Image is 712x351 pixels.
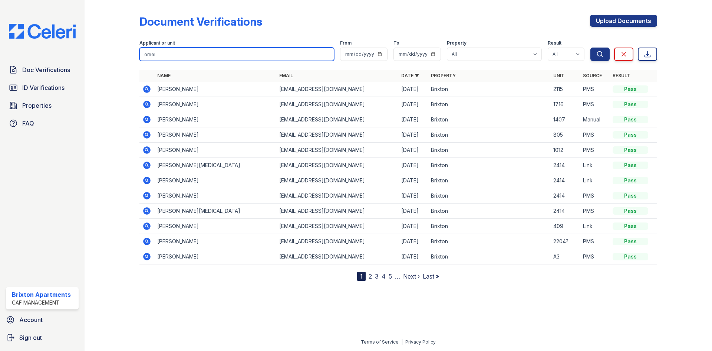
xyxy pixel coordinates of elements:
td: PMS [580,204,610,219]
td: [PERSON_NAME] [154,143,276,158]
td: Link [580,158,610,173]
td: [PERSON_NAME] [154,112,276,127]
label: Property [447,40,467,46]
td: [PERSON_NAME] [154,82,276,97]
div: | [401,339,403,345]
td: [EMAIL_ADDRESS][DOMAIN_NAME] [276,82,398,97]
td: [EMAIL_ADDRESS][DOMAIN_NAME] [276,127,398,143]
div: Pass [613,116,648,123]
div: Pass [613,238,648,245]
a: ID Verifications [6,80,79,95]
td: Brixton [428,158,550,173]
a: Email [279,73,293,78]
td: [EMAIL_ADDRESS][DOMAIN_NAME] [276,173,398,188]
td: PMS [580,97,610,112]
a: Sign out [3,330,82,345]
td: [DATE] [398,82,428,97]
a: 3 [375,273,379,280]
td: [DATE] [398,158,428,173]
td: Brixton [428,249,550,264]
div: CAF Management [12,299,71,306]
td: Brixton [428,82,550,97]
input: Search by name, email, or unit number [139,48,334,61]
td: [EMAIL_ADDRESS][DOMAIN_NAME] [276,143,398,158]
td: 805 [550,127,580,143]
a: Account [3,312,82,327]
td: [DATE] [398,97,428,112]
td: Brixton [428,204,550,219]
a: Doc Verifications [6,62,79,77]
td: 2414 [550,173,580,188]
a: Source [583,73,602,78]
span: Properties [22,101,52,110]
td: [DATE] [398,219,428,234]
div: Pass [613,222,648,230]
td: [PERSON_NAME] [154,97,276,112]
td: [EMAIL_ADDRESS][DOMAIN_NAME] [276,97,398,112]
span: Sign out [19,333,42,342]
td: A3 [550,249,580,264]
span: Account [19,315,43,324]
td: [DATE] [398,143,428,158]
div: Pass [613,207,648,215]
a: Unit [553,73,564,78]
td: Brixton [428,97,550,112]
td: PMS [580,249,610,264]
td: [EMAIL_ADDRESS][DOMAIN_NAME] [276,112,398,127]
span: Doc Verifications [22,65,70,74]
td: 2414 [550,204,580,219]
a: Upload Documents [590,15,657,27]
td: 2204? [550,234,580,249]
a: Next › [403,273,420,280]
td: PMS [580,82,610,97]
span: FAQ [22,119,34,128]
td: [DATE] [398,173,428,188]
a: Name [157,73,171,78]
td: Brixton [428,234,550,249]
td: [EMAIL_ADDRESS][DOMAIN_NAME] [276,249,398,264]
td: 1716 [550,97,580,112]
div: 1 [357,272,366,281]
td: 1407 [550,112,580,127]
label: To [393,40,399,46]
td: [DATE] [398,204,428,219]
td: 2414 [550,188,580,204]
td: [PERSON_NAME] [154,127,276,143]
td: [PERSON_NAME] [154,234,276,249]
td: PMS [580,234,610,249]
td: Brixton [428,173,550,188]
td: [EMAIL_ADDRESS][DOMAIN_NAME] [276,204,398,219]
a: 5 [389,273,392,280]
td: Brixton [428,188,550,204]
div: Pass [613,177,648,184]
td: Manual [580,112,610,127]
div: Pass [613,146,648,154]
div: Brixton Apartments [12,290,71,299]
td: [EMAIL_ADDRESS][DOMAIN_NAME] [276,219,398,234]
td: Link [580,219,610,234]
td: [EMAIL_ADDRESS][DOMAIN_NAME] [276,234,398,249]
a: Last » [423,273,439,280]
td: [DATE] [398,234,428,249]
a: Property [431,73,456,78]
a: Result [613,73,630,78]
td: Brixton [428,219,550,234]
a: Date ▼ [401,73,419,78]
div: Pass [613,131,648,139]
td: [PERSON_NAME] [154,173,276,188]
td: [PERSON_NAME][MEDICAL_DATA] [154,158,276,173]
td: [DATE] [398,112,428,127]
td: [DATE] [398,249,428,264]
a: Terms of Service [361,339,399,345]
div: Pass [613,101,648,108]
td: [EMAIL_ADDRESS][DOMAIN_NAME] [276,188,398,204]
label: From [340,40,352,46]
td: PMS [580,127,610,143]
td: Brixton [428,127,550,143]
td: [EMAIL_ADDRESS][DOMAIN_NAME] [276,158,398,173]
td: 409 [550,219,580,234]
a: 4 [382,273,386,280]
td: Link [580,173,610,188]
a: Properties [6,98,79,113]
div: Document Verifications [139,15,262,28]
